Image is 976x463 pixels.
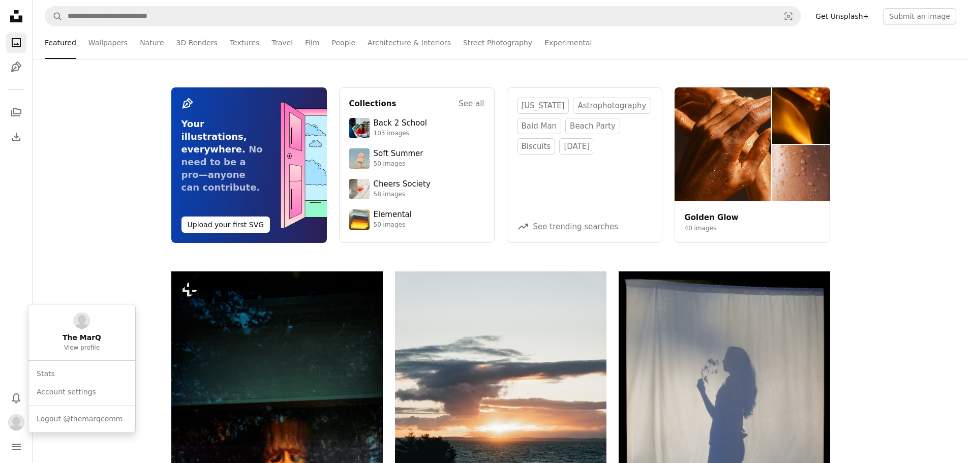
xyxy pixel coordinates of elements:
[64,344,100,352] span: View profile
[33,383,131,402] a: Account settings
[33,365,131,383] a: Stats
[8,414,24,430] img: Avatar of user The MarQ
[63,333,101,343] span: The MarQ
[28,304,135,433] div: Profile
[37,414,123,424] span: Logout @themarqcomm
[6,412,26,433] button: Profile
[74,313,90,329] img: Avatar of user The MarQ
